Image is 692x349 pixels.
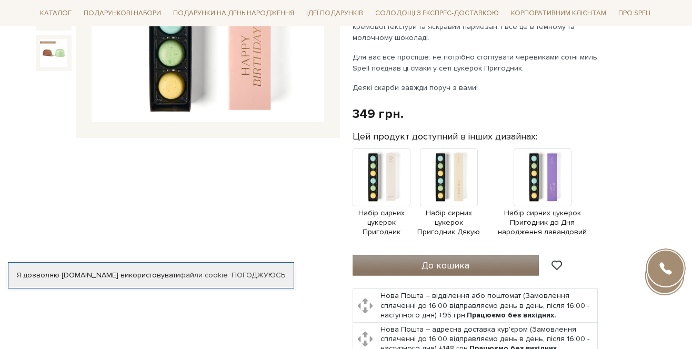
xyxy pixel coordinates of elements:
a: Набір сирних цукерок Пригодник до Дня народження лавандовий [487,172,598,237]
span: Подарункові набори [79,5,165,22]
button: До кошика [353,255,539,276]
a: Корпоративним клієнтам [507,4,610,22]
img: Продукт [514,148,571,206]
a: Набір сирних цукерок Пригодник Дякую [416,172,482,237]
a: файли cookie [180,271,228,280]
div: 349 грн. [353,106,404,122]
span: Про Spell [614,5,656,22]
div: Я дозволяю [DOMAIN_NAME] використовувати [8,271,294,280]
span: Ідеї подарунків [302,5,367,22]
b: Працюємо без вихідних. [467,311,556,320]
label: Цей продукт доступний в інших дизайнах: [353,131,537,143]
span: Набір сирних цукерок Пригодник [353,208,410,237]
img: Продукт [420,148,478,206]
a: Набір сирних цукерок Пригодник [353,172,410,237]
a: Солодощі з експрес-доставкою [371,4,503,22]
a: Погоджуюсь [232,271,285,280]
span: До кошика [422,260,469,271]
td: Нова Пошта – відділення або поштомат (Замовлення сплаченні до 16:00 відправляємо день в день, піс... [378,289,597,323]
span: Набір сирних цукерок Пригодник до Дня народження лавандовий [487,208,598,237]
img: Набір сирних цукерок Пригодник до Дня народження рожевий [40,39,67,66]
span: Каталог [36,5,76,22]
p: Деякі скарби завжди поруч з вами! [353,82,599,93]
img: Продукт [353,148,410,206]
p: Знаменитий серед блакитних сирів Дор Блю, пікантний козиний сир кремової текстури та яскравий пар... [353,10,599,43]
p: Для вас все простіше: не потрібно стоптувати черевиками сотні миль. Spell поєднав ці смаки у сеті... [353,52,599,74]
span: Подарунки на День народження [169,5,298,22]
span: Набір сирних цукерок Пригодник Дякую [416,208,482,237]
